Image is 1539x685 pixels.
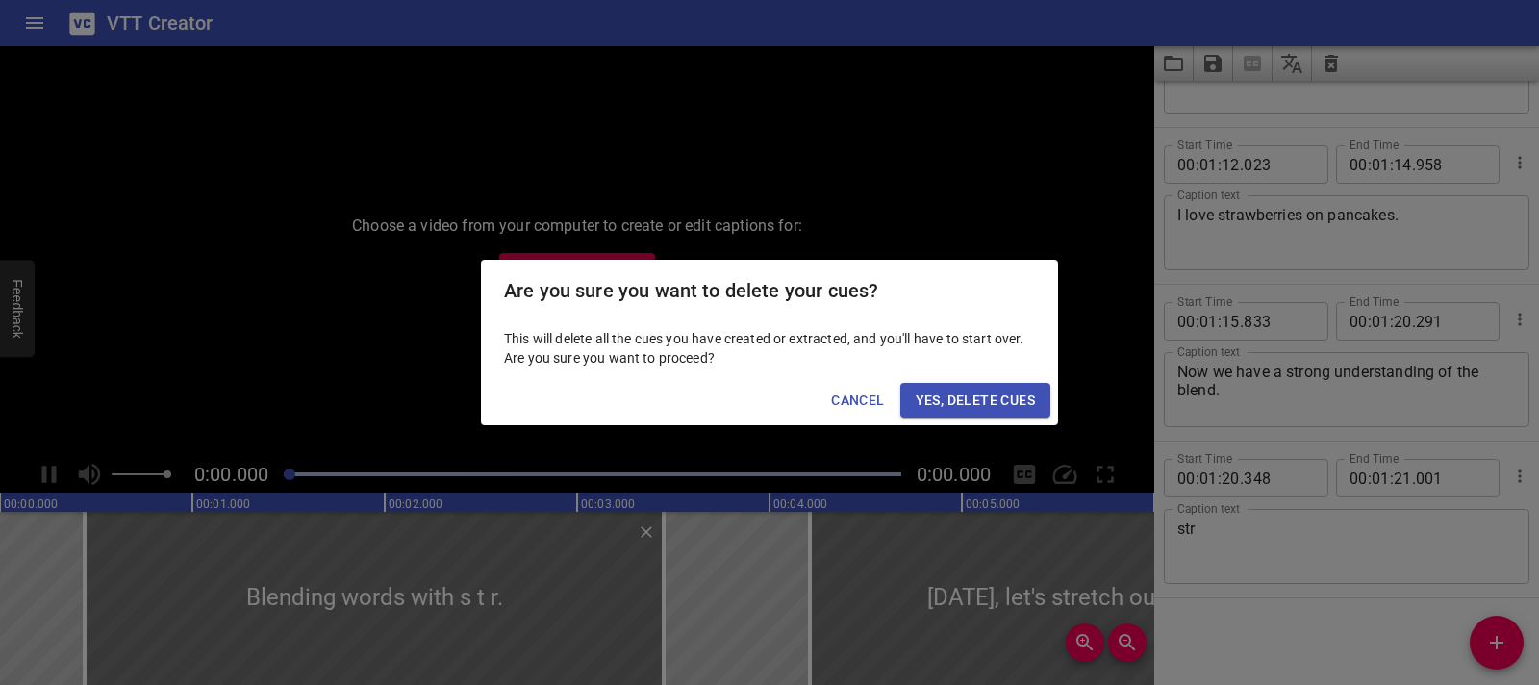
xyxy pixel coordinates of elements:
[481,321,1058,375] div: This will delete all the cues you have created or extracted, and you'll have to start over. Are y...
[900,383,1050,419] button: Yes, Delete Cues
[916,389,1035,413] span: Yes, Delete Cues
[831,389,884,413] span: Cancel
[823,383,892,419] button: Cancel
[504,275,1035,306] h2: Are you sure you want to delete your cues?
